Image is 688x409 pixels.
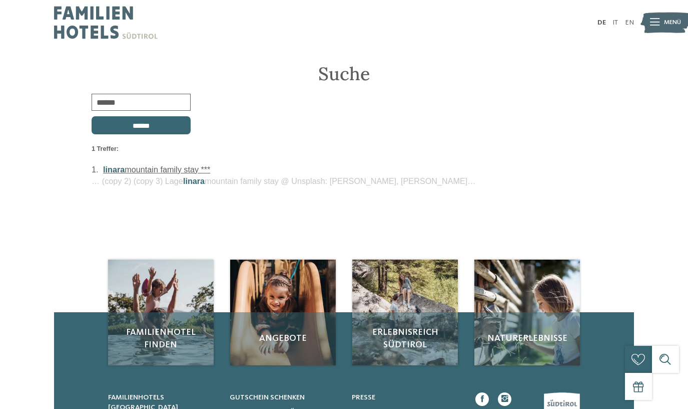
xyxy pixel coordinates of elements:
span: Naturerlebnisse [483,332,570,345]
span: Presse [352,394,375,401]
img: Suche [108,260,213,365]
div: 1 Treffer: [92,145,596,154]
span: Angebote [239,332,326,345]
a: Suche Familienhotel finden [108,260,213,365]
a: Suche Naturerlebnisse [474,260,579,365]
a: IT [612,19,618,26]
span: Suche [318,62,370,85]
img: Suche [230,260,335,365]
span: Menü [664,18,681,27]
img: Suche [474,260,579,365]
a: Suche Erlebnisreich Südtirol [352,260,457,365]
span: 1. [92,165,99,174]
a: linaramountain family stay *** [103,165,210,174]
span: Gutschein schenken [230,394,305,401]
span: … (copy 2) (copy 3) Lage mountain family stay @ Unsplash: [PERSON_NAME], [PERSON_NAME]… [92,176,475,185]
span: Familienhotel finden [117,326,204,351]
a: Suche Angebote [230,260,335,365]
img: Suche [352,260,457,365]
a: DE [597,19,606,26]
a: EN [625,19,634,26]
span: linara [183,176,205,185]
a: Presse [352,392,462,402]
span: Erlebnisreich Südtirol [361,326,448,351]
a: Gutschein schenken [230,392,340,402]
span: linara [103,165,125,174]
